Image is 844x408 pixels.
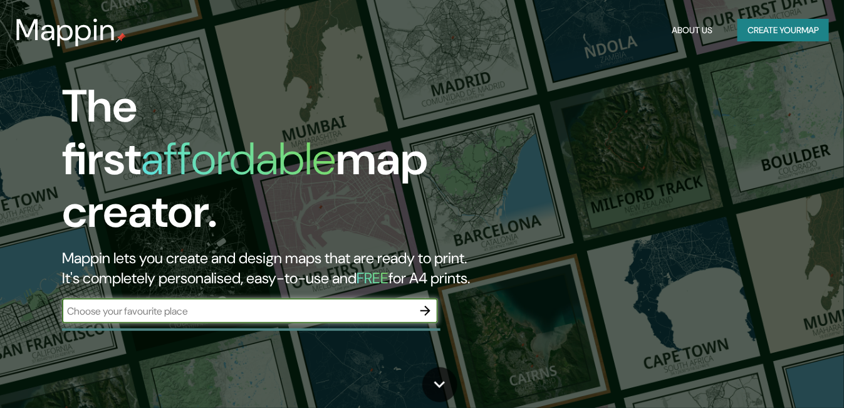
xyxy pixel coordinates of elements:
input: Choose your favourite place [62,304,413,318]
h3: Mappin [15,13,116,48]
h5: FREE [357,268,388,288]
button: About Us [667,19,717,42]
button: Create yourmap [737,19,829,42]
img: mappin-pin [116,33,126,43]
h1: The first map creator. [62,80,484,248]
h2: Mappin lets you create and design maps that are ready to print. It's completely personalised, eas... [62,248,484,288]
h1: affordable [141,130,336,188]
